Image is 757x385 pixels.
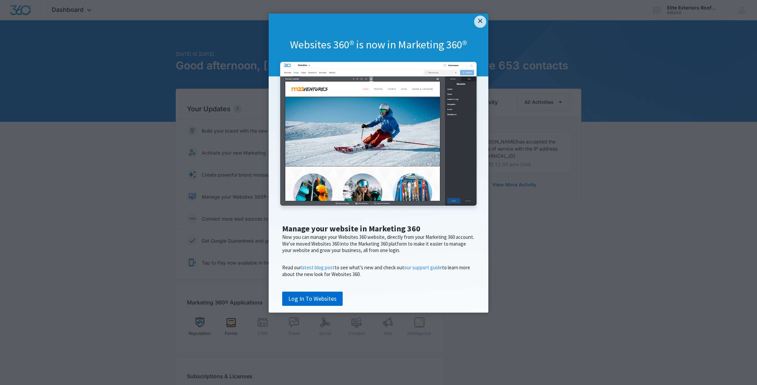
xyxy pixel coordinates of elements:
[282,234,474,253] span: Now you can manage your Websites 360 website, directly from your Marketing 360 account. We've mov...
[269,38,488,52] h1: Websites 360® is now in Marketing 360®
[282,292,343,306] a: Log In To Websites
[282,223,420,234] span: Manage your website in Marketing 360
[282,264,470,277] span: Read our to see what's new and check out to learn more about the new look for Websites 360.
[301,264,335,271] a: latest blog post
[474,16,486,28] a: Close modal
[404,264,442,271] a: our support guide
